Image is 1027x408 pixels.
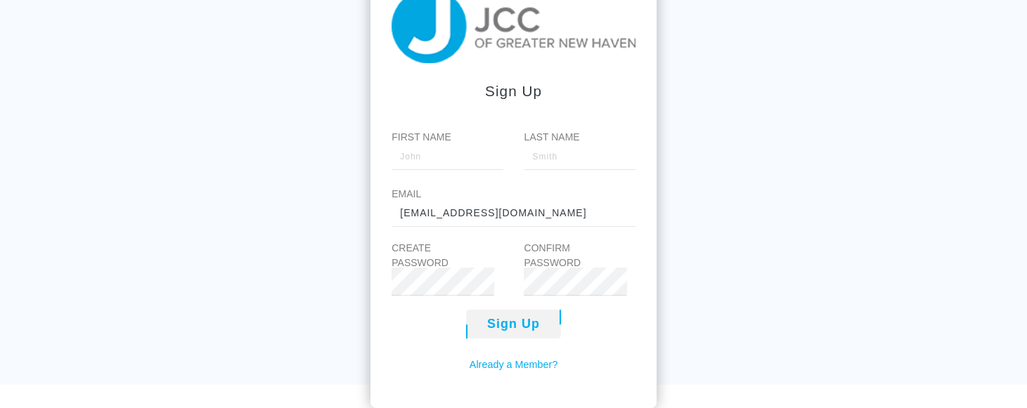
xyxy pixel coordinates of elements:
label: Confirm Password [524,241,613,270]
label: First Name [392,130,503,145]
div: Sign up [392,80,635,102]
button: Sign Up [466,310,561,338]
input: johnny@email.com [392,199,635,227]
input: John [392,142,503,170]
a: Already a Member? [470,357,558,373]
label: Create Password [392,241,481,270]
input: Smith [524,142,635,170]
label: Last Name [524,130,635,145]
label: Email [392,187,635,202]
